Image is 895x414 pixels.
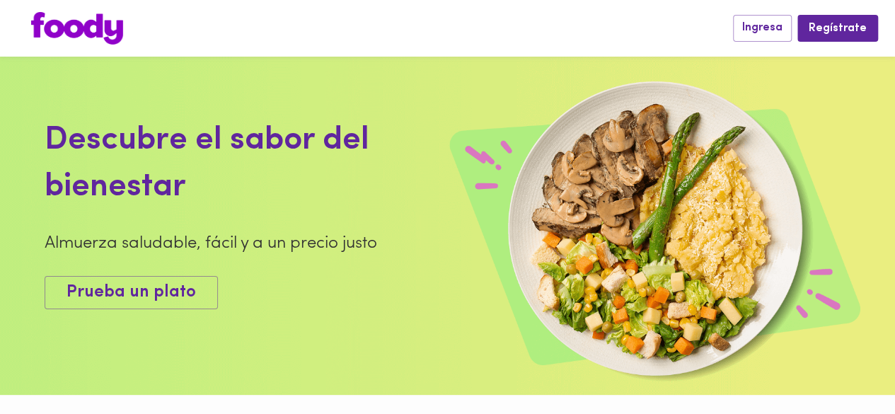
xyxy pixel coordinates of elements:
[797,15,878,41] button: Regístrate
[45,231,403,255] div: Almuerza saludable, fácil y a un precio justo
[813,332,881,400] iframe: Messagebird Livechat Widget
[45,117,403,211] div: Descubre el sabor del bienestar
[67,282,196,303] span: Prueba un plato
[45,276,218,309] button: Prueba un plato
[742,21,783,35] span: Ingresa
[733,15,792,41] button: Ingresa
[31,12,123,45] img: logo.png
[809,22,867,35] span: Regístrate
